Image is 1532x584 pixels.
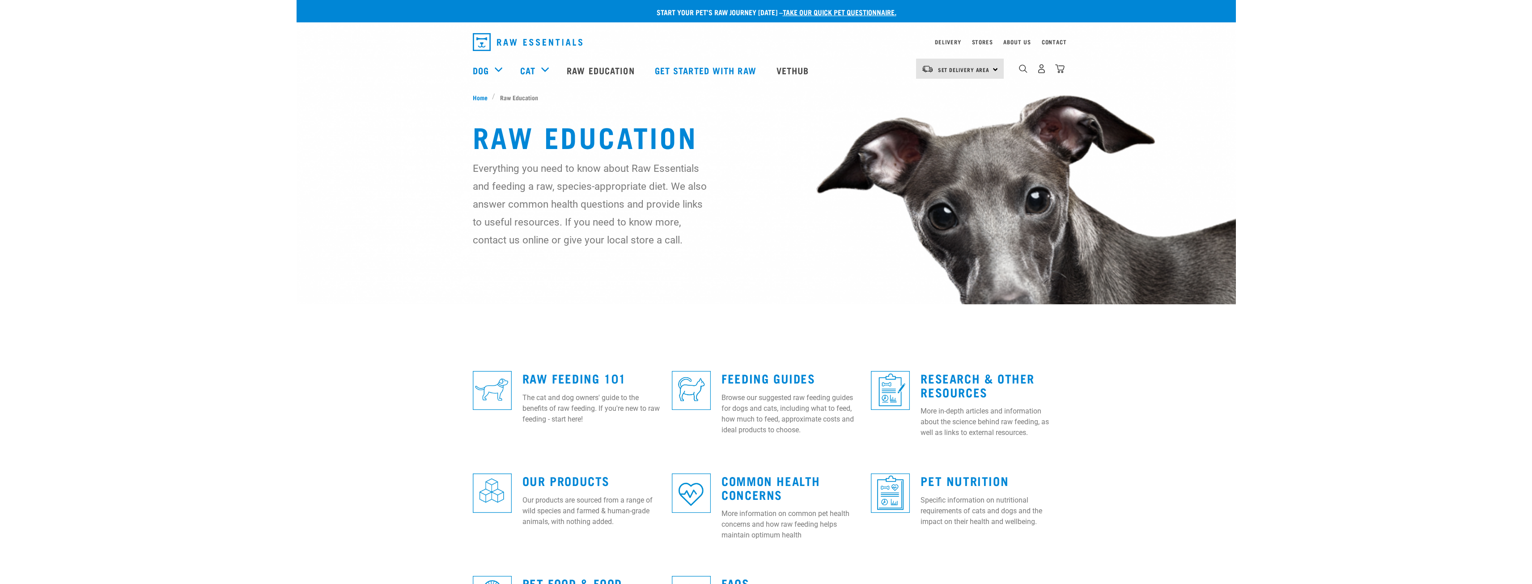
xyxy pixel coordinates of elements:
[473,93,1060,102] nav: breadcrumbs
[520,64,535,77] a: Cat
[473,33,582,51] img: Raw Essentials Logo
[972,40,993,43] a: Stores
[473,159,708,249] p: Everything you need to know about Raw Essentials and feeding a raw, species-appropriate diet. We ...
[522,375,626,381] a: Raw Feeding 101
[672,473,711,512] img: re-icons-heart-sq-blue.png
[522,477,610,484] a: Our Products
[466,30,1067,55] nav: dropdown navigation
[473,371,512,410] img: re-icons-dog3-sq-blue.png
[1055,64,1065,73] img: home-icon@2x.png
[921,477,1009,484] a: Pet Nutrition
[672,371,711,410] img: re-icons-cat2-sq-blue.png
[558,52,645,88] a: Raw Education
[473,64,489,77] a: Dog
[303,7,1243,17] p: Start your pet’s raw journey [DATE] –
[921,495,1059,527] p: Specific information on nutritional requirements of cats and dogs and the impact on their health ...
[1037,64,1046,73] img: user.png
[1019,64,1027,73] img: home-icon-1@2x.png
[1042,40,1067,43] a: Contact
[473,93,492,102] a: Home
[935,40,961,43] a: Delivery
[1003,40,1031,43] a: About Us
[721,508,860,541] p: More information on common pet health concerns and how raw feeding helps maintain optimum health
[721,392,860,435] p: Browse our suggested raw feeding guides for dogs and cats, including what to feed, how much to fe...
[938,68,990,71] span: Set Delivery Area
[783,10,896,14] a: take our quick pet questionnaire.
[473,120,1060,152] h1: Raw Education
[921,375,1035,395] a: Research & Other Resources
[646,52,768,88] a: Get started with Raw
[921,406,1059,438] p: More in-depth articles and information about the science behind raw feeding, as well as links to ...
[297,52,1236,88] nav: dropdown navigation
[871,473,910,512] img: re-icons-healthcheck3-sq-blue.png
[921,65,934,73] img: van-moving.png
[721,477,820,498] a: Common Health Concerns
[768,52,820,88] a: Vethub
[871,371,910,410] img: re-icons-healthcheck1-sq-blue.png
[522,495,661,527] p: Our products are sourced from a range of wild species and farmed & human-grade animals, with noth...
[473,93,488,102] span: Home
[522,392,661,425] p: The cat and dog owners' guide to the benefits of raw feeding. If you're new to raw feeding - star...
[473,473,512,512] img: re-icons-cubes2-sq-blue.png
[721,375,815,381] a: Feeding Guides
